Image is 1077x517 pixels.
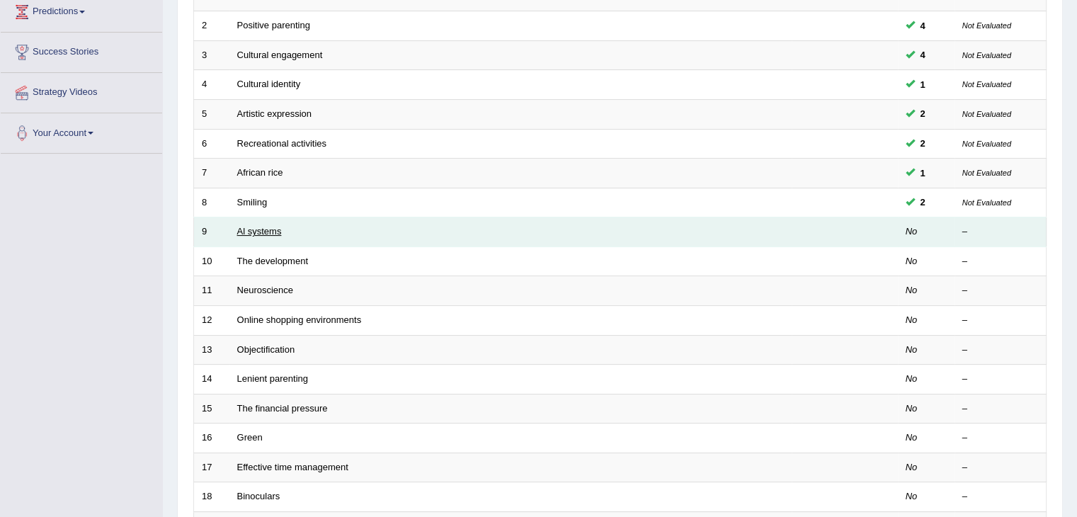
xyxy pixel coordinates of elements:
[906,403,918,414] em: No
[962,21,1011,30] small: Not Evaluated
[237,344,295,355] a: Objectification
[194,70,229,100] td: 4
[237,403,328,414] a: The financial pressure
[194,129,229,159] td: 6
[962,169,1011,177] small: Not Evaluated
[906,285,918,295] em: No
[962,51,1011,59] small: Not Evaluated
[194,11,229,41] td: 2
[962,343,1039,357] div: –
[237,197,268,208] a: Smiling
[194,365,229,394] td: 14
[237,256,308,266] a: The development
[906,314,918,325] em: No
[962,198,1011,207] small: Not Evaluated
[194,453,229,482] td: 17
[237,285,294,295] a: Neuroscience
[962,314,1039,327] div: –
[194,100,229,130] td: 5
[237,314,362,325] a: Online shopping environments
[194,305,229,335] td: 12
[906,491,918,501] em: No
[915,18,931,33] span: You can still take this question
[194,482,229,512] td: 18
[194,335,229,365] td: 13
[194,424,229,453] td: 16
[194,159,229,188] td: 7
[962,255,1039,268] div: –
[962,110,1011,118] small: Not Evaluated
[237,373,308,384] a: Lenient parenting
[194,188,229,217] td: 8
[915,77,931,92] span: You can still take this question
[915,106,931,121] span: You can still take this question
[1,113,162,149] a: Your Account
[237,50,323,60] a: Cultural engagement
[237,167,283,178] a: African rice
[194,394,229,424] td: 15
[962,225,1039,239] div: –
[915,136,931,151] span: You can still take this question
[1,33,162,68] a: Success Stories
[906,373,918,384] em: No
[237,138,326,149] a: Recreational activities
[906,344,918,355] em: No
[915,195,931,210] span: You can still take this question
[237,20,310,30] a: Positive parenting
[237,491,280,501] a: Binoculars
[237,79,301,89] a: Cultural identity
[962,373,1039,386] div: –
[906,256,918,266] em: No
[962,490,1039,504] div: –
[962,402,1039,416] div: –
[906,462,918,472] em: No
[915,166,931,181] span: You can still take this question
[906,432,918,443] em: No
[906,226,918,237] em: No
[1,73,162,108] a: Strategy Videos
[962,431,1039,445] div: –
[962,140,1011,148] small: Not Evaluated
[962,284,1039,297] div: –
[962,80,1011,89] small: Not Evaluated
[237,226,282,237] a: Al systems
[237,432,263,443] a: Green
[194,246,229,276] td: 10
[915,47,931,62] span: You can still take this question
[237,108,312,119] a: Artistic expression
[962,461,1039,475] div: –
[237,462,348,472] a: Effective time management
[194,40,229,70] td: 3
[194,217,229,247] td: 9
[194,276,229,306] td: 11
